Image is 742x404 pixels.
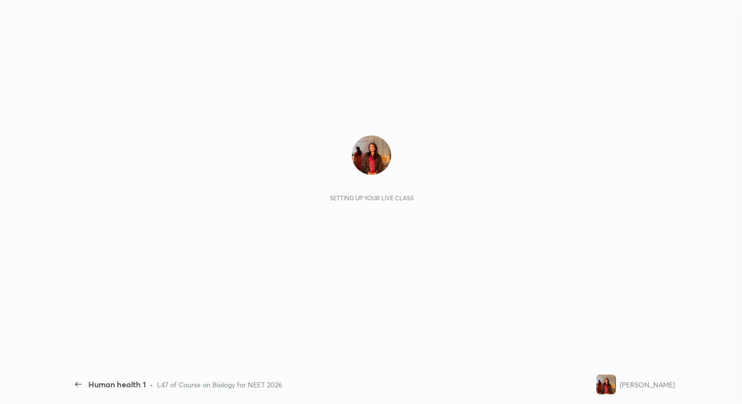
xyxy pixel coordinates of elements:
div: L47 of Course on Biology for NEET 2026 [157,379,282,390]
img: 9fba9e39355a4b27a121417188630cea.jpg [596,375,616,394]
img: 9fba9e39355a4b27a121417188630cea.jpg [352,135,391,175]
div: Setting up your live class [330,194,414,202]
div: Human health 1 [88,378,146,390]
div: [PERSON_NAME] [620,379,675,390]
div: • [150,379,153,390]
